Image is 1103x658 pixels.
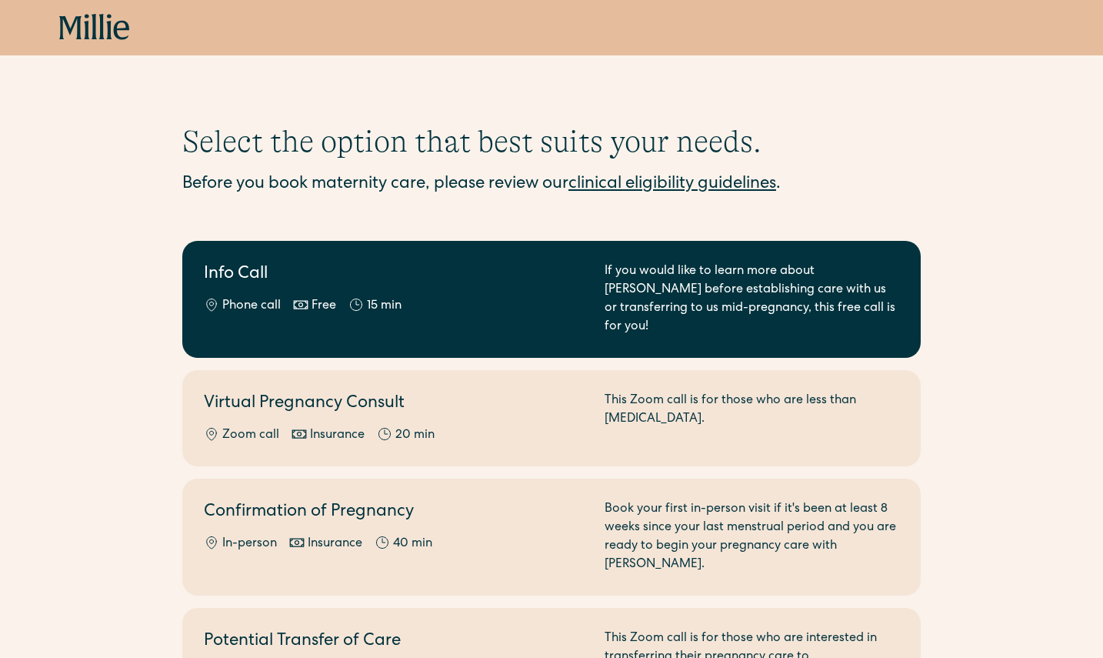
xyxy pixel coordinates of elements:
[568,176,776,193] a: clinical eligibility guidelines
[182,172,921,198] div: Before you book maternity care, please review our .
[605,500,899,574] div: Book your first in-person visit if it's been at least 8 weeks since your last menstrual period an...
[605,262,899,336] div: If you would like to learn more about [PERSON_NAME] before establishing care with us or transferr...
[222,535,277,553] div: In-person
[222,297,281,316] div: Phone call
[204,262,586,288] h2: Info Call
[204,500,586,526] h2: Confirmation of Pregnancy
[182,370,921,466] a: Virtual Pregnancy ConsultZoom callInsurance20 minThis Zoom call is for those who are less than [M...
[204,392,586,417] h2: Virtual Pregnancy Consult
[204,630,586,655] h2: Potential Transfer of Care
[222,426,279,445] div: Zoom call
[312,297,336,316] div: Free
[308,535,362,553] div: Insurance
[182,123,921,160] h1: Select the option that best suits your needs.
[182,479,921,596] a: Confirmation of PregnancyIn-personInsurance40 minBook your first in-person visit if it's been at ...
[182,241,921,358] a: Info CallPhone callFree15 minIf you would like to learn more about [PERSON_NAME] before establish...
[393,535,432,553] div: 40 min
[310,426,365,445] div: Insurance
[395,426,435,445] div: 20 min
[367,297,402,316] div: 15 min
[605,392,899,445] div: This Zoom call is for those who are less than [MEDICAL_DATA].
